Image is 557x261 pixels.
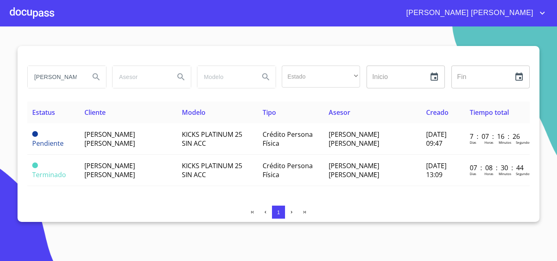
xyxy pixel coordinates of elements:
[516,140,531,145] p: Segundos
[113,66,168,88] input: search
[470,163,525,172] p: 07 : 08 : 30 : 44
[499,140,511,145] p: Minutos
[329,130,379,148] span: [PERSON_NAME] [PERSON_NAME]
[182,130,242,148] span: KICKS PLATINUM 25 SIN ACC
[86,67,106,87] button: Search
[84,108,106,117] span: Cliente
[329,108,350,117] span: Asesor
[484,171,493,176] p: Horas
[329,161,379,179] span: [PERSON_NAME] [PERSON_NAME]
[84,161,135,179] span: [PERSON_NAME] [PERSON_NAME]
[263,108,276,117] span: Tipo
[256,67,276,87] button: Search
[516,171,531,176] p: Segundos
[426,161,446,179] span: [DATE] 13:09
[197,66,253,88] input: search
[32,131,38,137] span: Pendiente
[32,162,38,168] span: Terminado
[277,209,280,215] span: 1
[263,161,313,179] span: Crédito Persona Física
[426,108,449,117] span: Creado
[470,132,525,141] p: 7 : 07 : 16 : 26
[484,140,493,145] p: Horas
[32,170,66,179] span: Terminado
[282,66,360,88] div: ​
[426,130,446,148] span: [DATE] 09:47
[470,140,476,145] p: Dias
[32,139,64,148] span: Pendiente
[32,108,55,117] span: Estatus
[400,7,547,20] button: account of current user
[171,67,191,87] button: Search
[182,161,242,179] span: KICKS PLATINUM 25 SIN ACC
[470,108,509,117] span: Tiempo total
[499,171,511,176] p: Minutos
[84,130,135,148] span: [PERSON_NAME] [PERSON_NAME]
[28,66,83,88] input: search
[400,7,537,20] span: [PERSON_NAME] [PERSON_NAME]
[470,171,476,176] p: Dias
[272,206,285,219] button: 1
[263,130,313,148] span: Crédito Persona Física
[182,108,206,117] span: Modelo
